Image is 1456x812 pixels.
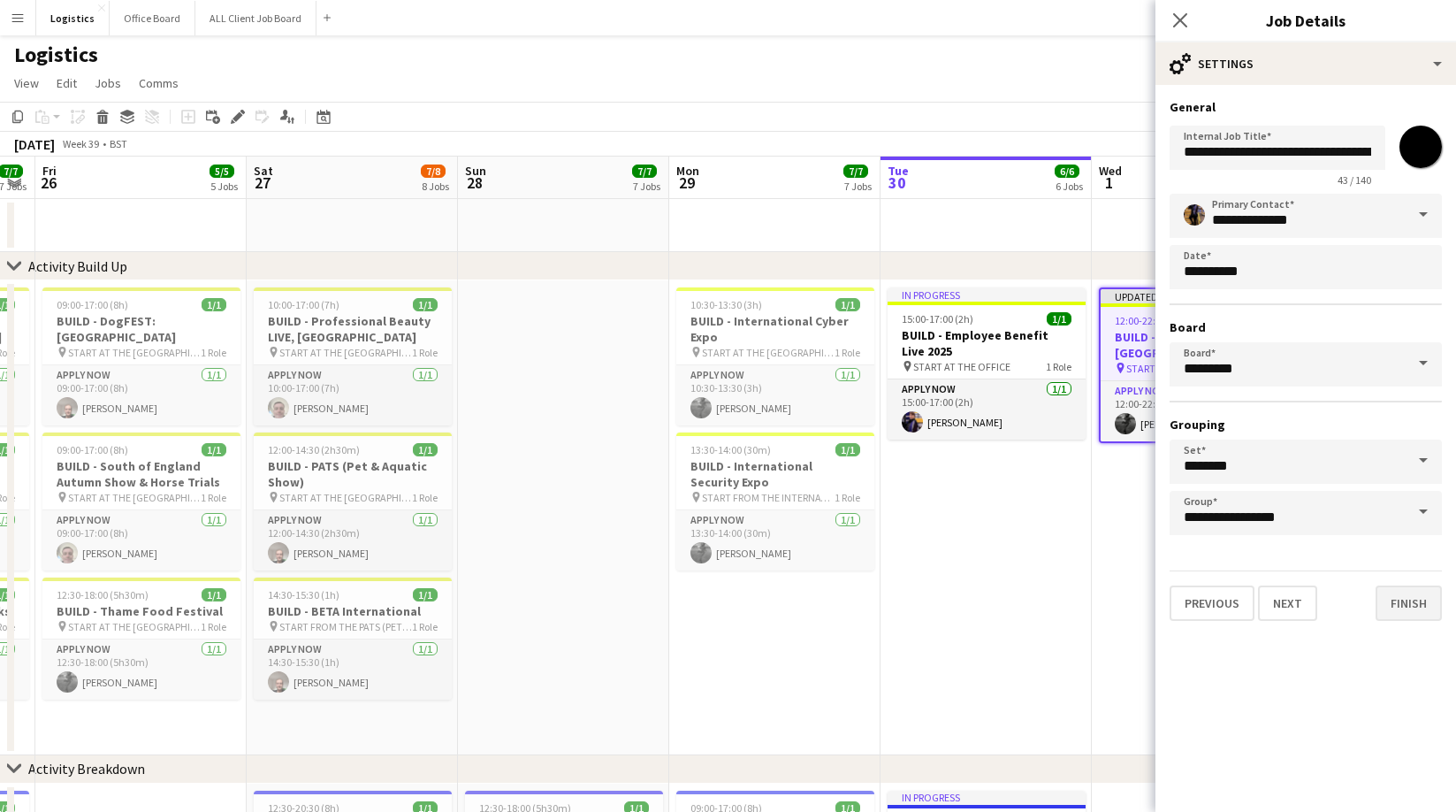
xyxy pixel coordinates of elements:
[1170,586,1254,621] button: Previous
[702,346,835,359] span: START AT THE [GEOGRAPHIC_DATA]
[268,588,339,601] span: 14:30-15:30 (1h)
[42,313,240,345] h3: BUILD - DogFEST: [GEOGRAPHIC_DATA]
[888,791,1086,805] div: In progress
[412,346,438,359] span: 1 Role
[57,75,77,91] span: Edit
[268,298,339,311] span: 10:00-17:00 (7h)
[254,603,452,619] h3: BUILD - BETA International
[1126,362,1255,375] span: START AT THE [GEOGRAPHIC_DATA]
[676,287,874,425] div: 10:30-13:30 (3h)1/1BUILD - International Cyber Expo START AT THE [GEOGRAPHIC_DATA]1 RoleAPPLY NOW...
[110,137,127,150] div: BST
[88,72,128,95] a: Jobs
[676,163,699,179] span: Mon
[254,510,452,571] app-card-role: APPLY NOW1/112:00-14:30 (2h30m)[PERSON_NAME]
[254,458,452,490] h3: BUILD - PATS (Pet & Aquatic Show)
[1046,360,1071,373] span: 1 Role
[690,443,771,456] span: 13:30-14:00 (30m)
[702,491,835,504] span: START FROM THE INTERNATIONAL CYBER EXPO, [GEOGRAPHIC_DATA]
[28,760,145,778] div: Activity Breakdown
[465,163,486,179] span: Sun
[413,443,438,456] span: 1/1
[42,640,240,700] app-card-role: APPLY NOW1/112:30-18:00 (5h30m)[PERSON_NAME]
[58,137,103,150] span: Week 39
[1101,381,1295,441] app-card-role: APPLY NOW1/112:00-22:00 (10h)[PERSON_NAME]
[1170,417,1442,433] h3: Grouping
[201,620,226,633] span: 1 Role
[42,163,57,179] span: Fri
[1101,289,1295,303] div: Updated
[413,588,438,601] span: 1/1
[28,257,127,275] div: Activity Build Up
[676,365,874,425] app-card-role: APPLY NOW1/110:30-13:30 (3h)[PERSON_NAME]
[202,298,226,311] span: 1/1
[676,433,874,571] app-job-card: 13:30-14:00 (30m)1/1BUILD - International Security Expo START FROM THE INTERNATIONAL CYBER EXPO, ...
[254,365,452,425] app-card-role: APPLY NOW1/110:00-17:00 (7h)[PERSON_NAME]
[279,491,412,504] span: START AT THE [GEOGRAPHIC_DATA]
[42,603,240,619] h3: BUILD - Thame Food Festival
[195,1,316,35] button: ALL Client Job Board
[42,578,240,700] div: 12:30-18:00 (5h30m)1/1BUILD - Thame Food Festival START AT THE [GEOGRAPHIC_DATA]1 RoleAPPLY NOW1/...
[7,72,46,95] a: View
[1170,99,1442,115] h3: General
[95,75,121,91] span: Jobs
[1170,319,1442,335] h3: Board
[57,588,149,601] span: 12:30-18:00 (5h30m)
[835,346,860,359] span: 1 Role
[888,287,1086,440] app-job-card: In progress15:00-17:00 (2h)1/1BUILD - Employee Benefit Live 2025 START AT THE OFFICE1 RoleAPPLY N...
[254,433,452,571] div: 12:00-14:30 (2h30m)1/1BUILD - PATS (Pet & Aquatic Show) START AT THE [GEOGRAPHIC_DATA]1 RoleAPPLY...
[676,510,874,571] app-card-role: APPLY NOW1/113:30-14:00 (30m)[PERSON_NAME]
[888,287,1086,302] div: In progress
[132,72,186,95] a: Comms
[251,172,273,193] span: 27
[835,443,860,456] span: 1/1
[42,287,240,425] div: 09:00-17:00 (8h)1/1BUILD - DogFEST: [GEOGRAPHIC_DATA] START AT THE [GEOGRAPHIC_DATA]1 RoleAPPLY N...
[254,313,452,345] h3: BUILD - Professional Beauty LIVE, [GEOGRAPHIC_DATA]
[1047,312,1071,326] span: 1/1
[14,42,98,68] h1: Logistics
[210,180,238,193] div: 5 Jobs
[888,327,1086,359] h3: BUILD - Employee Benefit Live 2025
[42,365,240,425] app-card-role: APPLY NOW1/109:00-17:00 (8h)[PERSON_NAME]
[36,1,110,35] button: Logistics
[888,163,909,179] span: Tue
[68,491,201,504] span: START AT THE [GEOGRAPHIC_DATA]
[632,165,657,178] span: 7/7
[42,510,240,571] app-card-role: APPLY NOW1/109:00-17:00 (8h)[PERSON_NAME]
[1099,287,1297,443] app-job-card: Updated12:00-22:00 (10h)0/1BUILD - [GEOGRAPHIC_DATA], [GEOGRAPHIC_DATA] START AT THE [GEOGRAPHIC_...
[254,287,452,425] app-job-card: 10:00-17:00 (7h)1/1BUILD - Professional Beauty LIVE, [GEOGRAPHIC_DATA] START AT THE [GEOGRAPHIC_D...
[844,180,872,193] div: 7 Jobs
[676,458,874,490] h3: BUILD - International Security Expo
[412,620,438,633] span: 1 Role
[422,180,449,193] div: 8 Jobs
[14,75,39,91] span: View
[1099,163,1122,179] span: Wed
[40,172,57,193] span: 26
[1258,586,1317,621] button: Next
[676,313,874,345] h3: BUILD - International Cyber Expo
[674,172,699,193] span: 29
[42,458,240,490] h3: BUILD - South of England Autumn Show & Horse Trials
[110,1,195,35] button: Office Board
[254,578,452,700] app-job-card: 14:30-15:30 (1h)1/1BUILD - BETA International START FROM THE PATS (PETS & AQUATIC) SHOW1 RoleAPPL...
[1155,42,1456,85] div: Settings
[412,491,438,504] span: 1 Role
[57,298,128,311] span: 09:00-17:00 (8h)
[57,443,128,456] span: 09:00-17:00 (8h)
[1323,173,1385,187] span: 43 / 140
[1376,586,1442,621] button: Finish
[14,135,55,153] div: [DATE]
[202,588,226,601] span: 1/1
[413,298,438,311] span: 1/1
[202,443,226,456] span: 1/1
[201,491,226,504] span: 1 Role
[279,620,412,633] span: START FROM THE PATS (PETS & AQUATIC) SHOW
[42,433,240,571] app-job-card: 09:00-17:00 (8h)1/1BUILD - South of England Autumn Show & Horse Trials START AT THE [GEOGRAPHIC_D...
[68,346,201,359] span: START AT THE [GEOGRAPHIC_DATA]
[201,346,226,359] span: 1 Role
